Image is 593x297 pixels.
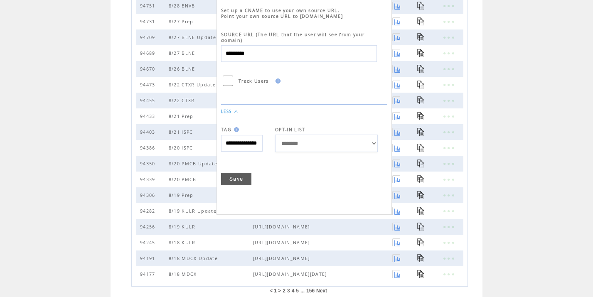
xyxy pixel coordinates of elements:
[392,160,400,167] a: Click to view a graph
[253,271,392,277] span: https://myemail.constantcontact.com/Nasdaq-Biotech-Profile--MDCX--Takes-Over-Monday-s-Watchlist--...
[306,288,315,294] a: 156
[417,238,425,246] a: Click to copy URL for text blast to clipboard
[169,177,199,182] span: 8/20 PMCB
[417,207,425,215] a: Click to copy URL for text blast to clipboard
[231,127,239,132] img: help.gif
[221,7,340,13] span: Set up a CNAME to use your own source URL.
[140,161,157,167] span: 94350
[270,288,281,294] span: < 1 >
[417,223,425,231] a: Click to copy URL for text blast to clipboard
[275,127,305,133] span: OPT-IN LIST
[221,13,343,19] span: Point your own source URL to [DOMAIN_NAME]
[221,127,231,133] span: TAG
[169,240,198,245] span: 8/18 KULR
[417,270,425,278] a: Click to copy URL for text blast to clipboard
[253,224,392,230] span: https://myemail.constantcontact.com/-NYSE--KULR--Earns-Backing-From-5-Potential-Breakout-Catalyst...
[140,177,157,182] span: 94339
[169,224,198,230] span: 8/19 KULR
[140,192,157,198] span: 94306
[140,224,157,230] span: 94256
[169,161,219,167] span: 8/20 PMCB Update
[221,109,231,114] a: LESS
[221,32,364,43] span: SOURCE URL (The URL that the user will see from your domain)
[140,255,157,261] span: 94191
[221,173,251,185] a: Save
[287,288,290,294] a: 3
[140,240,157,245] span: 94245
[273,79,281,83] img: help.gif
[392,270,400,278] a: Click to view a graph
[169,208,219,214] span: 8/19 KULR Update
[417,254,425,262] a: Click to copy URL for text blast to clipboard
[169,255,220,261] span: 8/18 MDCX Update
[253,240,392,245] span: https://myemail.constantcontact.com/-NYSE--KULR--Makes-Moves-In-2025-As-5-Potential-Catalysts-Spe...
[253,255,392,261] span: https://myemail.constantcontact.com/-Nasdaq--MDCX--Jumps-The-Bell-Quickly-This-Morning--Up-Approx...
[392,223,400,231] a: Click to view a graph
[239,78,269,84] span: Track Users
[296,288,299,294] a: 5
[392,207,400,215] a: Click to view a graph
[392,191,400,199] a: Click to view a graph
[316,288,327,294] a: Next
[140,208,157,214] span: 94282
[140,271,157,277] span: 94177
[169,192,196,198] span: 8/19 Prep
[283,288,285,294] a: 2
[417,160,425,167] a: Click to copy URL for text blast to clipboard
[169,271,199,277] span: 8/18 MDCX
[417,191,425,199] a: Click to copy URL for text blast to clipboard
[292,288,295,294] a: 4
[392,175,400,183] a: Click to view a graph
[392,254,400,262] a: Click to view a graph
[300,288,305,294] span: ...
[417,175,425,183] a: Click to copy URL for text blast to clipboard
[392,238,400,246] a: Click to view a graph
